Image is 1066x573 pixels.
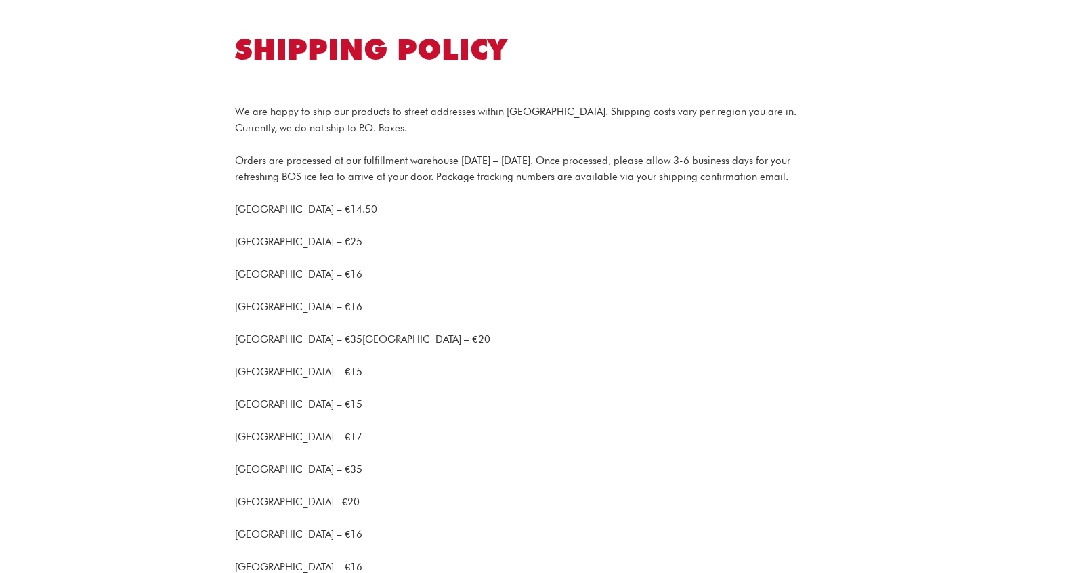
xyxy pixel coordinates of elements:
span: [GEOGRAPHIC_DATA] – €14.50 [235,203,377,215]
span: €20 [342,496,360,508]
span: [GEOGRAPHIC_DATA] – €35 [235,333,362,345]
span: [GEOGRAPHIC_DATA] – €16 [235,528,362,540]
span: [GEOGRAPHIC_DATA] – €16 [235,301,362,313]
span: [GEOGRAPHIC_DATA] – €16 [235,268,362,280]
span: [GEOGRAPHIC_DATA] – €20 [362,333,490,345]
span: [GEOGRAPHIC_DATA] – €16 [235,561,362,573]
span: [GEOGRAPHIC_DATA] – €17 [235,431,362,443]
span: [GEOGRAPHIC_DATA] – [235,496,342,508]
span: We are happy to ship our products to street addresses within [GEOGRAPHIC_DATA]. Shipping costs va... [235,106,796,134]
span: Orders are processed at our fulfillment warehouse [DATE] – [DATE]. Once processed, please allow 3... [235,154,790,183]
span: [GEOGRAPHIC_DATA] – €15 [235,366,362,378]
h1: SHIPPING POLICY [235,30,831,70]
span: [GEOGRAPHIC_DATA] – €25 [235,236,362,248]
span: [GEOGRAPHIC_DATA] – €15 [235,398,362,410]
span: [GEOGRAPHIC_DATA] – €35 [235,463,362,475]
